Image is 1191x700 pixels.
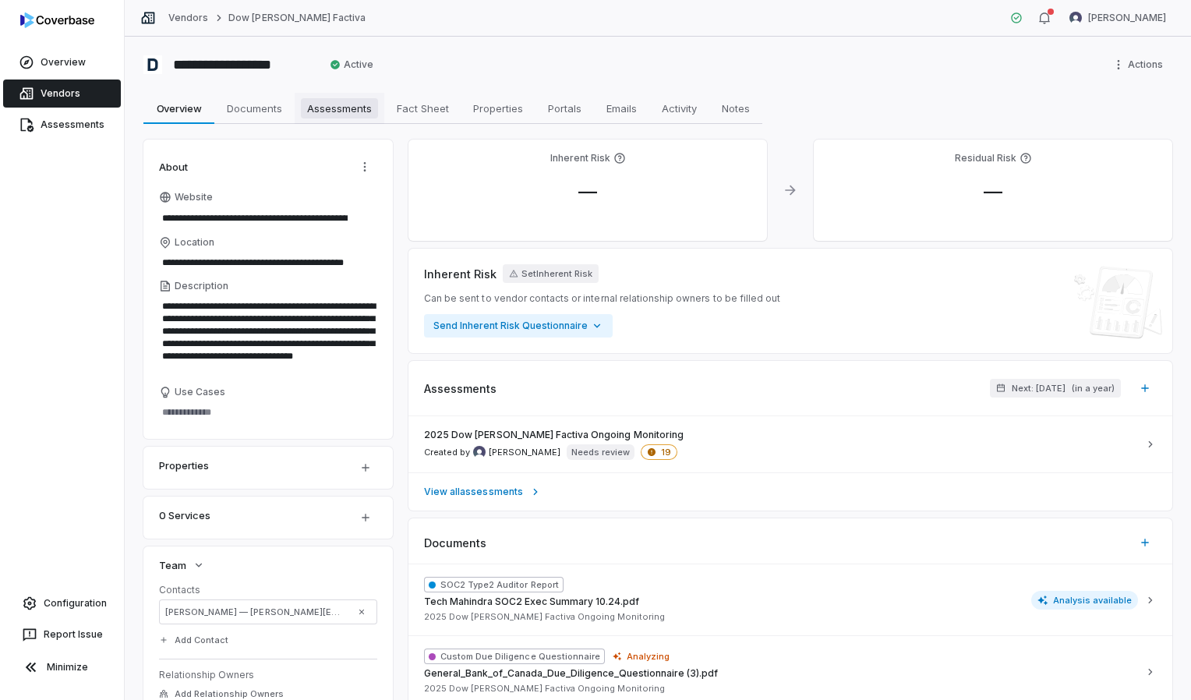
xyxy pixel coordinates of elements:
[330,58,373,71] span: Active
[175,688,284,700] span: Add Relationship Owners
[408,564,1172,635] button: SOC2 Type2 Auditor ReportTech Mahindra SOC2 Exec Summary 10.24.pdf2025 Dow [PERSON_NAME] Factiva ...
[955,152,1016,164] h4: Residual Risk
[489,447,560,458] span: [PERSON_NAME]
[1031,591,1139,610] span: Analysis available
[424,314,613,338] button: Send Inherent Risk Questionnaire
[424,683,665,695] span: 2025 Dow [PERSON_NAME] Factiva Ongoing Monitoring
[159,295,377,380] textarea: Description
[159,401,377,423] textarea: Use Cases
[716,98,756,118] span: Notes
[154,626,233,654] button: Add Contact
[627,650,670,663] span: Analyzing
[1069,12,1082,24] img: Meghan Paonessa avatar
[424,596,639,608] span: Tech Mahindra SOC2 Exec Summary 10.24.pdf
[424,266,497,282] span: Inherent Risk
[159,160,188,174] span: About
[566,180,610,203] span: —
[408,472,1172,511] a: View allassessments
[424,446,560,458] span: Created by
[6,620,118,649] button: Report Issue
[20,12,94,28] img: logo-D7KZi-bG.svg
[159,207,351,229] input: Website
[600,98,643,118] span: Emails
[159,252,377,274] input: Location
[159,669,377,681] dt: Relationship Owners
[424,429,684,441] span: 2025 Dow [PERSON_NAME] Factiva Ongoing Monitoring
[6,652,118,683] button: Minimize
[3,80,121,108] a: Vendors
[150,98,208,118] span: Overview
[424,535,486,551] span: Documents
[3,111,121,139] a: Assessments
[424,577,564,592] span: SOC2 Type2 Auditor Report
[154,551,210,579] button: Team
[1108,53,1172,76] button: More actions
[159,558,186,572] span: Team
[550,152,610,164] h4: Inherent Risk
[175,280,228,292] span: Description
[352,155,377,179] button: Actions
[990,379,1121,398] button: Next: [DATE](in a year)
[3,48,121,76] a: Overview
[542,98,588,118] span: Portals
[424,486,523,498] span: View all assessments
[1012,383,1066,394] span: Next: [DATE]
[571,446,630,458] p: Needs review
[159,584,377,596] dt: Contacts
[391,98,455,118] span: Fact Sheet
[175,386,225,398] span: Use Cases
[228,12,366,24] a: Dow [PERSON_NAME] Factiva
[971,180,1015,203] span: —
[424,667,718,680] span: General_Bank_of_Canada_Due_Diligence_Questionnaire (3).pdf
[221,98,288,118] span: Documents
[503,264,599,283] button: SetInherent Risk
[424,611,665,623] span: 2025 Dow [PERSON_NAME] Factiva Ongoing Monitoring
[1088,12,1166,24] span: [PERSON_NAME]
[408,416,1172,472] a: 2025 Dow [PERSON_NAME] Factiva Ongoing MonitoringCreated by Meghan Paonessa avatar[PERSON_NAME]Ne...
[1060,6,1175,30] button: Meghan Paonessa avatar[PERSON_NAME]
[301,98,378,118] span: Assessments
[656,98,703,118] span: Activity
[467,98,529,118] span: Properties
[168,12,208,24] a: Vendors
[1072,383,1115,394] span: ( in a year )
[424,380,497,397] span: Assessments
[473,446,486,458] img: Meghan Paonessa avatar
[424,292,780,305] span: Can be sent to vendor contacts or internal relationship owners to be filled out
[6,589,118,617] a: Configuration
[175,236,214,249] span: Location
[175,191,213,203] span: Website
[641,444,677,460] span: 19
[424,649,605,664] span: Custom Due Diligence Questionnaire
[165,606,348,618] span: [PERSON_NAME] — [PERSON_NAME][EMAIL_ADDRESS][PERSON_NAME][DOMAIN_NAME] — 2017887339 — Client Enga...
